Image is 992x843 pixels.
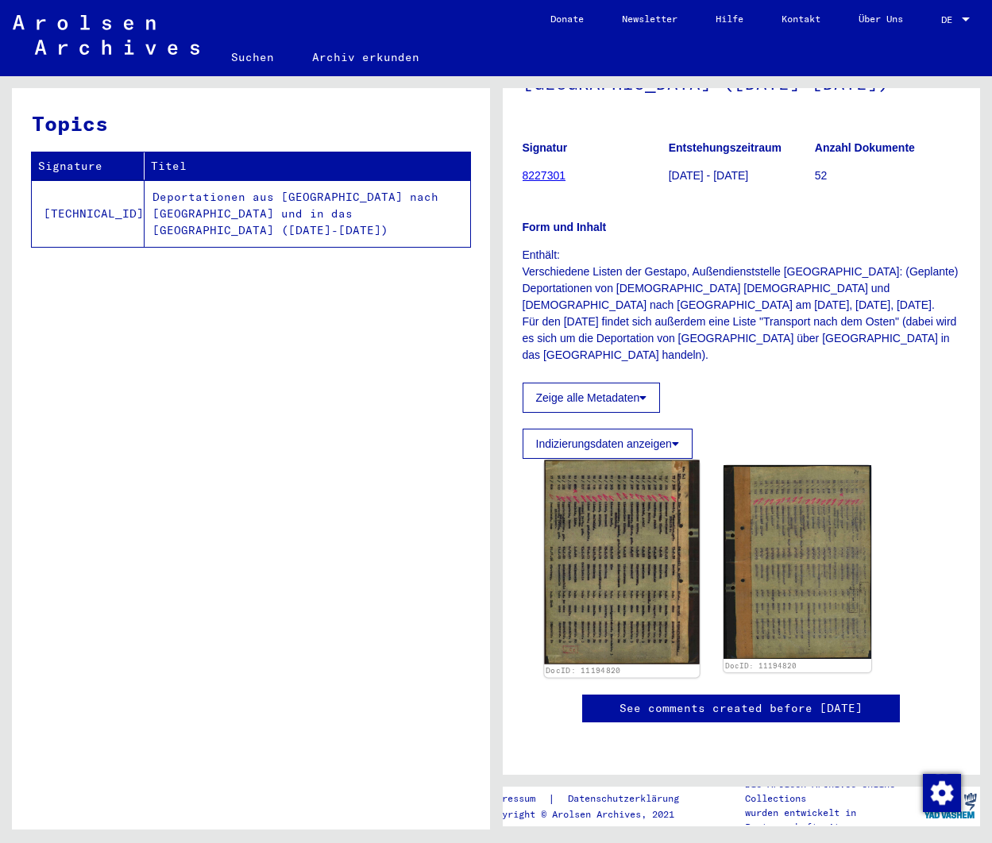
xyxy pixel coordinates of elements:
b: Entstehungszeitraum [669,141,782,154]
th: Titel [145,152,470,180]
a: Impressum [485,791,548,807]
a: Suchen [212,38,293,76]
p: [DATE] - [DATE] [669,167,814,184]
img: 002.jpg [724,465,871,659]
a: DocID: 11194820 [546,666,621,676]
a: See comments created before [DATE] [620,700,863,717]
img: 001.jpg [544,460,699,664]
td: [TECHNICAL_ID] [32,180,145,247]
img: Arolsen_neg.svg [13,15,199,55]
b: Signatur [523,141,568,154]
p: Die Arolsen Archives Online-Collections [745,777,920,806]
p: wurden entwickelt in Partnerschaft mit [745,806,920,834]
th: Signature [32,152,145,180]
a: DocID: 11194820 [725,661,797,670]
p: Enthält: Verschiedene Listen der Gestapo, Außendienststelle [GEOGRAPHIC_DATA]: (Geplante) Deporta... [523,247,961,364]
a: Datenschutzerklärung [555,791,698,807]
td: Deportationen aus [GEOGRAPHIC_DATA] nach [GEOGRAPHIC_DATA] und in das [GEOGRAPHIC_DATA] ([DATE]-[... [145,180,470,247]
p: Copyright © Arolsen Archives, 2021 [485,807,698,822]
b: Anzahl Dokumente [815,141,915,154]
button: Zeige alle Metadaten [523,383,661,413]
h3: Topics [32,108,469,139]
a: 8227301 [523,169,566,182]
img: yv_logo.png [921,786,980,826]
div: | [485,791,698,807]
span: DE [941,14,959,25]
b: Form und Inhalt [523,221,607,233]
p: 52 [815,167,960,184]
button: Indizierungsdaten anzeigen [523,429,693,459]
img: Zustimmung ändern [923,774,961,812]
a: Archiv erkunden [293,38,438,76]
